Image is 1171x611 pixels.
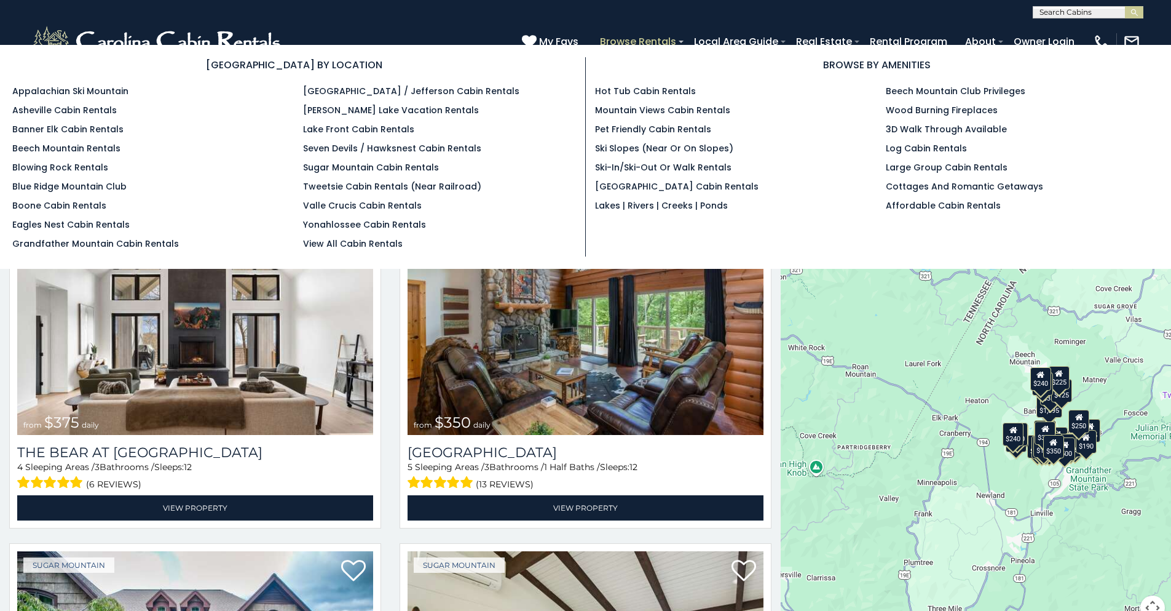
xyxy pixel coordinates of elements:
[12,218,130,231] a: Eagles Nest Cabin Rentals
[408,495,763,521] a: View Property
[544,461,600,473] span: 1 Half Baths /
[86,476,141,492] span: (6 reviews)
[414,557,505,573] a: Sugar Mountain
[1093,33,1110,50] img: phone-regular-white.png
[864,31,953,52] a: Rental Program
[303,142,481,154] a: Seven Devils / Hawksnest Cabin Rentals
[595,57,1159,73] h3: BROWSE BY AMENITIES
[341,559,366,585] a: Add to favorites
[959,31,1002,52] a: About
[886,161,1007,174] a: Large Group Cabin Rentals
[408,461,412,473] span: 5
[1035,421,1056,444] div: $300
[17,196,373,435] img: The Bear At Sugar Mountain
[95,461,100,473] span: 3
[1031,435,1052,458] div: $155
[595,199,728,212] a: Lakes | Rivers | Creeks | Ponds
[790,31,858,52] a: Real Estate
[17,461,23,473] span: 4
[303,85,519,97] a: [GEOGRAPHIC_DATA] / Jefferson Cabin Rentals
[12,238,179,250] a: Grandfather Mountain Cabin Rentals
[1041,381,1062,405] div: $350
[731,559,756,585] a: Add to favorites
[688,31,784,52] a: Local Area Guide
[886,104,998,116] a: Wood Burning Fireplaces
[408,196,763,435] img: Grouse Moor Lodge
[12,180,127,193] a: Blue Ridge Mountain Club
[17,196,373,435] a: The Bear At Sugar Mountain from $375 daily
[12,199,106,212] a: Boone Cabin Rentals
[44,413,79,431] span: $375
[886,180,1043,193] a: Cottages and Romantic Getaways
[594,31,682,52] a: Browse Rentals
[1076,429,1097,453] div: $190
[476,476,534,492] span: (13 reviews)
[303,161,439,174] a: Sugar Mountain Cabin Rentals
[1052,379,1073,402] div: $125
[303,180,481,193] a: Tweetsie Cabin Rentals (Near Railroad)
[12,123,124,135] a: Banner Elk Cabin Rentals
[17,444,373,461] a: The Bear At [GEOGRAPHIC_DATA]
[82,420,99,429] span: daily
[1006,428,1027,452] div: $355
[1037,394,1063,418] div: $1,095
[1034,434,1055,458] div: $175
[886,142,967,154] a: Log Cabin Rentals
[435,413,471,431] span: $350
[886,123,1007,135] a: 3D Walk Through Available
[303,104,479,116] a: [PERSON_NAME] Lake Vacation Rentals
[595,85,696,97] a: Hot Tub Cabin Rentals
[408,444,763,461] a: [GEOGRAPHIC_DATA]
[303,238,403,250] a: View All Cabin Rentals
[408,196,763,435] a: Grouse Moor Lodge from $350 daily
[1123,33,1140,50] img: mail-regular-white.png
[522,34,582,50] a: My Favs
[1039,436,1060,459] div: $350
[595,123,711,135] a: Pet Friendly Cabin Rentals
[1049,366,1070,389] div: $225
[886,199,1001,212] a: Affordable Cabin Rentals
[595,104,730,116] a: Mountain Views Cabin Rentals
[1047,427,1068,450] div: $200
[1043,435,1064,458] div: $350
[1007,31,1081,52] a: Owner Login
[408,444,763,461] h3: Grouse Moor Lodge
[12,85,128,97] a: Appalachian Ski Mountain
[414,420,432,429] span: from
[1080,419,1101,442] div: $155
[303,218,426,231] a: Yonahlossee Cabin Rentals
[1061,434,1082,457] div: $195
[886,85,1025,97] a: Beech Mountain Club Privileges
[1035,420,1055,444] div: $190
[484,461,489,473] span: 3
[1003,422,1024,445] div: $240
[1069,409,1090,433] div: $250
[31,23,286,60] img: White-1-2.png
[17,444,373,461] h3: The Bear At Sugar Mountain
[184,461,192,473] span: 12
[12,104,117,116] a: Asheville Cabin Rentals
[1033,372,1054,395] div: $170
[595,180,759,193] a: [GEOGRAPHIC_DATA] Cabin Rentals
[17,461,373,492] div: Sleeping Areas / Bathrooms / Sleeps:
[17,495,373,521] a: View Property
[1030,367,1051,391] div: $240
[12,161,108,174] a: Blowing Rock Rentals
[23,557,114,573] a: Sugar Mountain
[303,199,422,212] a: Valle Crucis Cabin Rentals
[408,461,763,492] div: Sleeping Areas / Bathrooms / Sleeps:
[595,142,733,154] a: Ski Slopes (Near or On Slopes)
[23,420,42,429] span: from
[12,142,120,154] a: Beech Mountain Rentals
[539,34,578,49] span: My Favs
[595,161,731,174] a: Ski-in/Ski-Out or Walk Rentals
[303,123,414,135] a: Lake Front Cabin Rentals
[12,57,576,73] h3: [GEOGRAPHIC_DATA] BY LOCATION
[473,420,491,429] span: daily
[1055,437,1076,461] div: $500
[629,461,637,473] span: 12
